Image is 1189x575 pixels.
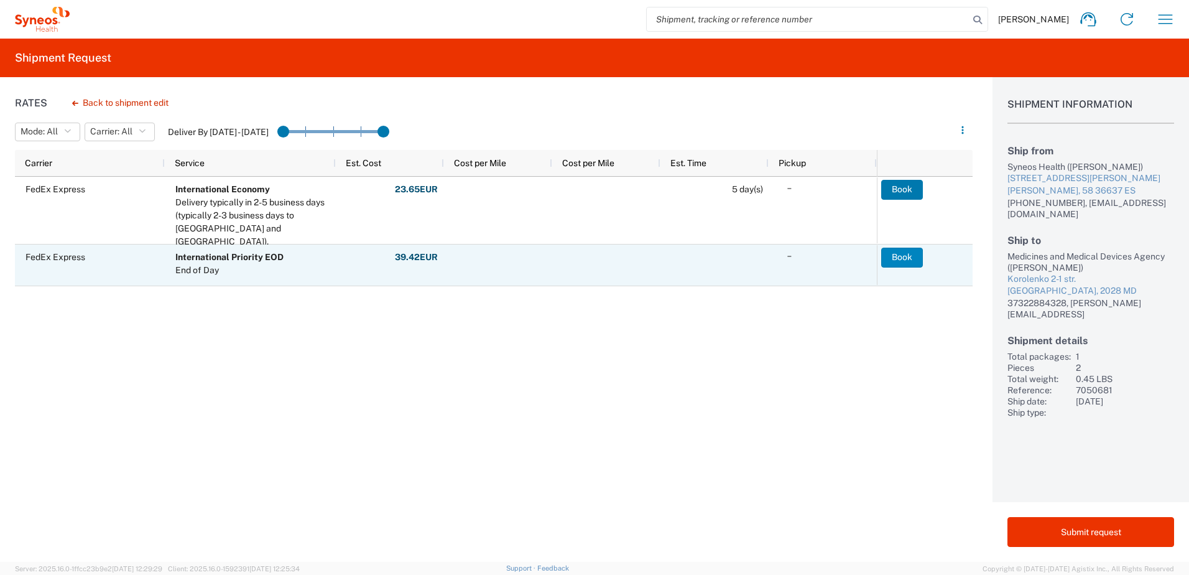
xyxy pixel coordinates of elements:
div: 37322884328, [PERSON_NAME][EMAIL_ADDRESS] [1007,297,1174,320]
span: [DATE] 12:25:34 [249,565,300,573]
button: 23.65EUR [394,180,438,200]
span: Cost per Mile [562,158,614,168]
div: 0.45 LBS [1076,373,1174,385]
div: [PHONE_NUMBER], [EMAIL_ADDRESS][DOMAIN_NAME] [1007,197,1174,220]
button: Book [881,248,923,268]
span: [PERSON_NAME] [998,14,1069,25]
a: Feedback [537,564,569,572]
strong: 23.65 EUR [395,184,438,195]
span: Service [175,158,205,168]
h1: Shipment Information [1007,98,1174,124]
h2: Ship from [1007,145,1174,157]
div: 2 [1076,362,1174,373]
button: Book [881,180,923,200]
span: [DATE] 12:29:29 [112,565,162,573]
strong: 39.42 EUR [395,251,438,263]
h2: Shipment Request [15,50,111,65]
span: Server: 2025.16.0-1ffcc23b9e2 [15,565,162,573]
span: Copyright © [DATE]-[DATE] Agistix Inc., All Rights Reserved [983,563,1174,574]
button: Submit request [1007,517,1174,547]
div: End of Day [175,264,284,277]
div: Total weight: [1007,373,1071,385]
div: 1 [1076,351,1174,362]
div: Total packages: [1007,351,1071,362]
input: Shipment, tracking or reference number [647,7,969,31]
span: Mode: All [21,126,58,138]
div: 7050681 [1076,385,1174,396]
div: Delivery typically in 2-5 business days (typically 2-3 business days to Canada and Mexico). [175,196,330,248]
a: Support [506,564,537,572]
div: Pieces [1007,362,1071,373]
span: Carrier [25,158,52,168]
span: FedEx Express [25,252,85,262]
div: Syneos Health ([PERSON_NAME]) [1007,161,1174,172]
div: [GEOGRAPHIC_DATA], 2028 MD [1007,285,1174,297]
span: Est. Cost [346,158,381,168]
a: Korolenko 2-1 str.[GEOGRAPHIC_DATA], 2028 MD [1007,273,1174,297]
div: [DATE] [1076,396,1174,407]
span: Pickup [779,158,806,168]
div: Ship date: [1007,396,1071,407]
div: Reference: [1007,385,1071,396]
span: 5 day(s) [732,184,763,194]
div: [PERSON_NAME], 58 36637 ES [1007,185,1174,197]
h1: Rates [15,97,47,109]
div: Medicines and Medical Devices Agency ([PERSON_NAME]) [1007,251,1174,273]
b: International Priority EOD [175,252,284,262]
div: Ship type: [1007,407,1071,418]
button: Carrier: All [85,123,155,141]
a: [STREET_ADDRESS][PERSON_NAME][PERSON_NAME], 58 36637 ES [1007,172,1174,197]
span: Est. Time [670,158,706,168]
button: Back to shipment edit [62,92,178,114]
h2: Shipment details [1007,335,1174,347]
b: International Economy [175,184,270,194]
h2: Ship to [1007,235,1174,246]
label: Deliver By [DATE] - [DATE] [168,126,269,138]
div: Korolenko 2-1 str. [1007,273,1174,286]
span: Client: 2025.16.0-1592391 [168,565,300,573]
button: Mode: All [15,123,80,141]
span: Carrier: All [90,126,132,138]
span: Cost per Mile [454,158,506,168]
span: FedEx Express [25,184,85,194]
button: 39.42EUR [394,248,438,268]
div: [STREET_ADDRESS][PERSON_NAME] [1007,172,1174,185]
